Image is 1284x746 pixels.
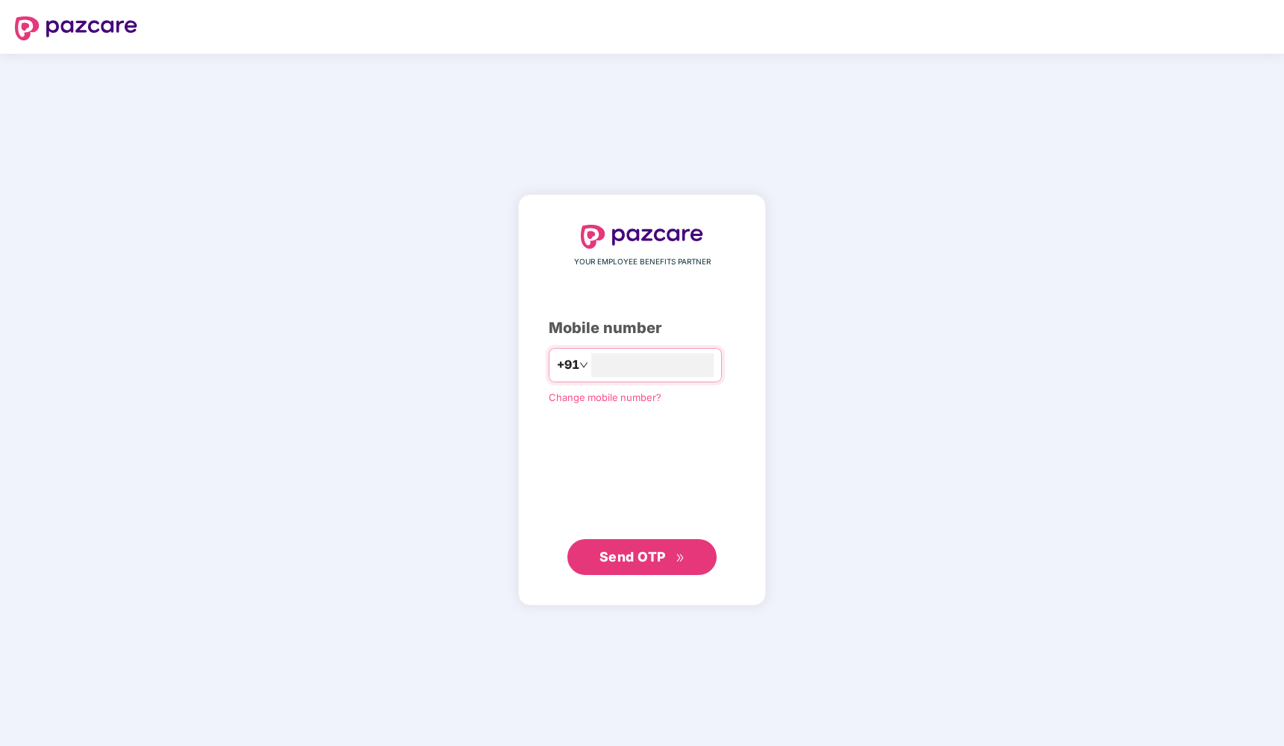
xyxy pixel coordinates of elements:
img: logo [15,16,137,40]
span: Send OTP [599,549,666,565]
div: Mobile number [549,317,735,340]
span: +91 [557,355,579,374]
span: double-right [676,553,685,563]
span: down [579,361,588,370]
button: Send OTPdouble-right [567,539,717,575]
a: Change mobile number? [549,391,661,403]
span: YOUR EMPLOYEE BENEFITS PARTNER [574,256,711,268]
img: logo [581,225,703,249]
